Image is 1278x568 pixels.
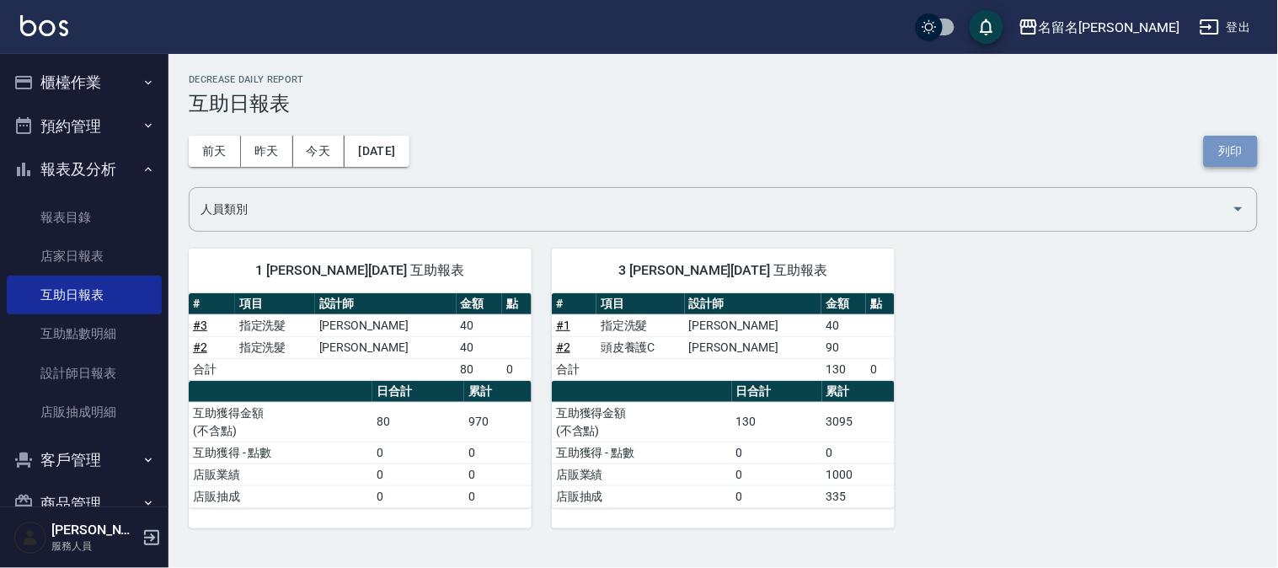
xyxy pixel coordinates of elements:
a: #2 [193,340,207,354]
td: 0 [502,358,532,380]
div: 名留名[PERSON_NAME] [1039,17,1179,38]
a: #2 [556,340,570,354]
button: 名留名[PERSON_NAME] [1012,10,1186,45]
button: 客戶管理 [7,438,162,482]
td: 頭皮養護C [596,336,685,358]
button: 商品管理 [7,482,162,526]
td: 0 [732,464,822,485]
a: 互助點數明細 [7,314,162,353]
td: 指定洗髮 [596,314,685,336]
td: 0 [464,485,532,507]
button: 今天 [293,136,345,167]
td: 店販業績 [189,464,372,485]
a: 設計師日報表 [7,354,162,393]
td: 互助獲得 - 點數 [552,442,732,464]
td: [PERSON_NAME] [315,314,457,336]
button: save [970,10,1003,44]
button: 報表及分析 [7,147,162,191]
button: 列印 [1204,136,1258,167]
td: 0 [372,464,464,485]
td: [PERSON_NAME] [685,314,822,336]
button: 登出 [1193,12,1258,43]
td: 130 [821,358,866,380]
th: 項目 [596,293,685,315]
span: 1 [PERSON_NAME][DATE] 互助報表 [209,262,511,279]
th: 設計師 [685,293,822,315]
th: 累計 [464,381,532,403]
table: a dense table [552,293,895,381]
td: 店販業績 [552,464,732,485]
td: 90 [821,336,866,358]
th: 金額 [821,293,866,315]
th: 項目 [235,293,315,315]
a: 報表目錄 [7,198,162,237]
td: 130 [732,402,822,442]
td: [PERSON_NAME] [315,336,457,358]
td: 335 [822,485,895,507]
a: 互助日報表 [7,276,162,314]
td: 0 [372,442,464,464]
td: 0 [464,464,532,485]
td: 80 [457,358,503,380]
button: 櫃檯作業 [7,61,162,104]
td: 0 [732,485,822,507]
th: 點 [502,293,532,315]
button: [DATE] [345,136,409,167]
td: 指定洗髮 [235,336,315,358]
a: 店販抽成明細 [7,393,162,431]
td: 互助獲得金額 (不含點) [552,402,732,442]
button: 昨天 [241,136,293,167]
h2: Decrease Daily Report [189,74,1258,85]
h3: 互助日報表 [189,92,1258,115]
a: #1 [556,319,570,332]
td: 970 [464,402,532,442]
td: 0 [464,442,532,464]
td: 合計 [552,358,596,380]
td: 店販抽成 [552,485,732,507]
button: Open [1225,196,1252,222]
h5: [PERSON_NAME] [51,522,137,539]
img: Logo [20,15,68,36]
td: 0 [866,358,895,380]
p: 服務人員 [51,539,137,554]
button: 前天 [189,136,241,167]
td: 互助獲得金額 (不含點) [189,402,372,442]
td: 0 [372,485,464,507]
th: # [552,293,596,315]
th: 日合計 [732,381,822,403]
a: #3 [193,319,207,332]
td: 0 [732,442,822,464]
th: # [189,293,235,315]
span: 3 [PERSON_NAME][DATE] 互助報表 [572,262,874,279]
td: 1000 [822,464,895,485]
td: 指定洗髮 [235,314,315,336]
td: 40 [457,314,503,336]
td: 0 [822,442,895,464]
td: 3095 [822,402,895,442]
th: 日合計 [372,381,464,403]
td: [PERSON_NAME] [685,336,822,358]
td: 合計 [189,358,235,380]
td: 40 [457,336,503,358]
td: 40 [821,314,866,336]
td: 80 [372,402,464,442]
img: Person [13,521,47,555]
table: a dense table [189,381,532,508]
th: 金額 [457,293,503,315]
a: 店家日報表 [7,237,162,276]
th: 累計 [822,381,895,403]
th: 點 [866,293,895,315]
td: 互助獲得 - 點數 [189,442,372,464]
table: a dense table [189,293,532,381]
th: 設計師 [315,293,457,315]
table: a dense table [552,381,895,508]
input: 人員名稱 [196,195,1225,224]
td: 店販抽成 [189,485,372,507]
button: 預約管理 [7,104,162,148]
